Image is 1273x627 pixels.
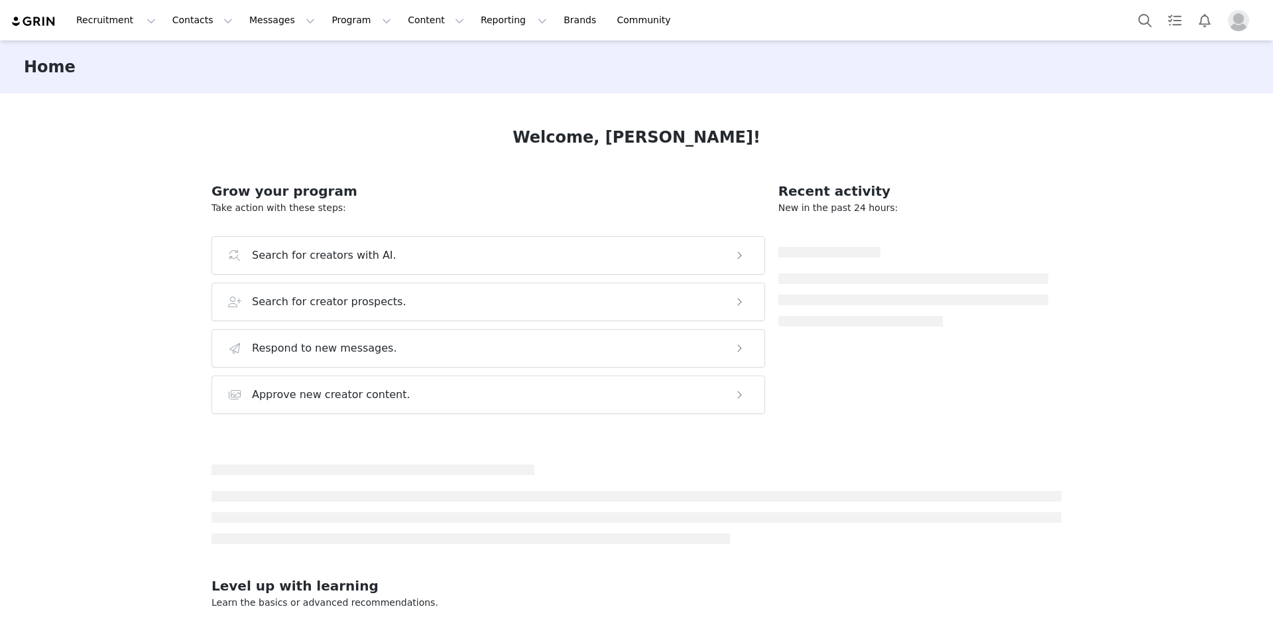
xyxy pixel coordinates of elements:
[778,201,1048,215] p: New in the past 24 hours:
[513,125,760,149] h1: Welcome, [PERSON_NAME]!
[252,340,397,356] h3: Respond to new messages.
[212,376,765,414] button: Approve new creator content.
[1190,5,1219,35] button: Notifications
[212,283,765,321] button: Search for creator prospects.
[212,201,765,215] p: Take action with these steps:
[473,5,555,35] button: Reporting
[212,329,765,368] button: Respond to new messages.
[556,5,608,35] a: Brands
[324,5,399,35] button: Program
[1130,5,1160,35] button: Search
[252,387,410,403] h3: Approve new creator content.
[68,5,164,35] button: Recruitment
[212,181,765,201] h2: Grow your program
[1220,10,1262,31] button: Profile
[609,5,685,35] a: Community
[24,55,76,79] h3: Home
[11,15,57,28] img: grin logo
[212,236,765,275] button: Search for creators with AI.
[241,5,323,35] button: Messages
[164,5,241,35] button: Contacts
[1160,5,1189,35] a: Tasks
[400,5,472,35] button: Content
[252,294,406,310] h3: Search for creator prospects.
[778,181,1048,201] h2: Recent activity
[212,576,1061,596] h2: Level up with learning
[252,247,396,263] h3: Search for creators with AI.
[1228,10,1249,31] img: placeholder-profile.jpg
[212,596,1061,610] p: Learn the basics or advanced recommendations.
